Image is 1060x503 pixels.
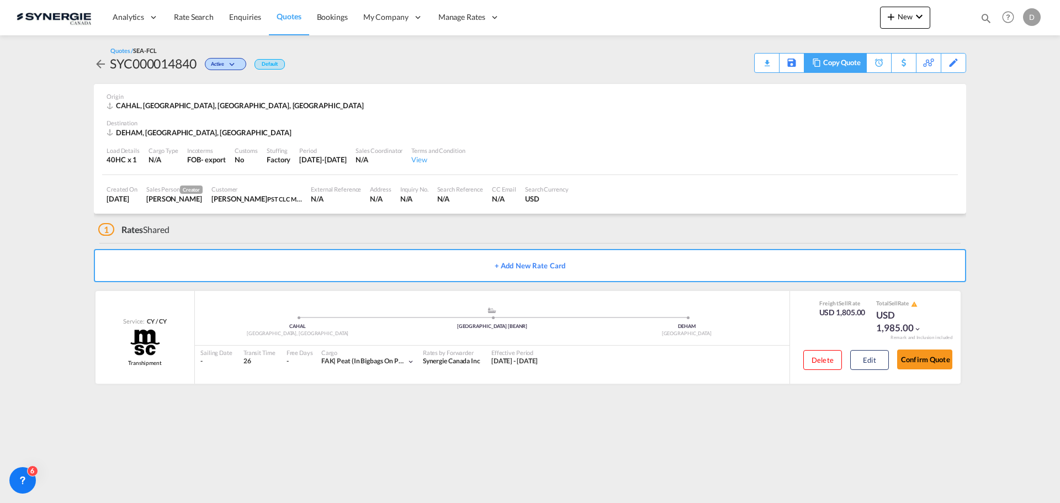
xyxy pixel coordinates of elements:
[200,330,395,337] div: [GEOGRAPHIC_DATA], [GEOGRAPHIC_DATA]
[437,185,483,193] div: Search Reference
[211,185,302,193] div: Customer
[107,185,137,193] div: Created On
[321,357,337,365] span: FAK
[999,8,1017,27] span: Help
[267,194,323,203] span: PST CLC Mitsui-Soko
[400,194,428,204] div: N/A
[819,299,866,307] div: Freight Rate
[823,54,861,72] div: Copy Quote
[107,194,137,204] div: 17 Sep 2025
[98,223,114,236] span: 1
[839,300,848,306] span: Sell
[880,7,930,29] button: icon-plus 400-fgNewicon-chevron-down
[287,348,313,357] div: Free Days
[187,146,226,155] div: Incoterms
[370,185,391,193] div: Address
[94,55,110,72] div: icon-arrow-left
[437,194,483,204] div: N/A
[110,46,157,55] div: Quotes /SEA-FCL
[913,10,926,23] md-icon: icon-chevron-down
[760,55,773,63] md-icon: icon-download
[311,185,361,193] div: External Reference
[107,155,140,165] div: 40HC x 1
[1023,8,1041,26] div: D
[400,185,428,193] div: Inquiry No.
[174,12,214,22] span: Rate Search
[438,12,485,23] span: Manage Rates
[850,350,889,370] button: Edit
[407,358,415,366] md-icon: icon-chevron-down
[980,12,992,29] div: icon-magnify
[876,299,931,308] div: Total Rate
[197,55,249,72] div: Change Status Here
[200,357,232,366] div: -
[98,224,169,236] div: Shared
[144,317,166,325] div: CY / CY
[107,128,294,137] div: DEHAM, Hamburg, Asia Pacific
[149,155,178,165] div: N/A
[321,357,407,366] div: peat (in bigbags on pallet)
[911,301,918,308] md-icon: icon-alert
[804,53,866,73] div: Copy Quote
[363,12,409,23] span: My Company
[370,194,391,204] div: N/A
[356,155,402,165] div: N/A
[889,300,898,306] span: Sell
[205,58,246,70] div: Change Status Here
[423,357,480,366] div: Synergie Canada Inc
[876,309,931,335] div: USD 1,985.00
[491,348,538,357] div: Effective Period
[133,47,156,54] span: SEA-FCL
[123,317,144,325] span: Service:
[146,185,203,194] div: Sales Person
[107,100,367,110] div: CAHAL, Halifax, NS, Americas
[897,350,952,369] button: Confirm Quote
[229,12,261,22] span: Enquiries
[910,300,918,308] button: icon-alert
[243,348,275,357] div: Transit Time
[492,194,516,204] div: N/A
[110,55,197,72] div: SYC000014840
[411,146,465,155] div: Terms and Condition
[149,146,178,155] div: Cargo Type
[267,146,290,155] div: Stuffing
[525,185,569,193] div: Search Currency
[116,101,364,110] span: CAHAL, [GEOGRAPHIC_DATA], [GEOGRAPHIC_DATA], [GEOGRAPHIC_DATA]
[235,155,258,165] div: No
[333,357,336,365] span: |
[311,194,361,204] div: N/A
[914,325,921,333] md-icon: icon-chevron-down
[423,348,480,357] div: Rates by Forwarder
[243,357,275,366] div: 26
[299,155,347,165] div: 30 Sep 2025
[121,224,144,235] span: Rates
[107,146,140,155] div: Load Details
[187,155,201,165] div: FOB
[882,335,961,341] div: Remark and Inclusion included
[235,146,258,155] div: Customs
[803,350,842,370] button: Delete
[94,57,107,71] md-icon: icon-arrow-left
[884,10,898,23] md-icon: icon-plus 400-fg
[485,308,499,313] md-icon: assets/icons/custom/ship-fill.svg
[146,194,203,204] div: Daniel Dico
[411,155,465,165] div: View
[317,12,348,22] span: Bookings
[180,186,203,194] span: Creator
[525,194,569,204] div: USD
[201,155,226,165] div: - export
[113,12,144,23] span: Analytics
[227,62,240,68] md-icon: icon-chevron-down
[491,357,538,366] div: 17 Sep 2025 - 30 Sep 2025
[129,329,161,356] img: MSC
[780,54,804,72] div: Save As Template
[211,61,227,71] span: Active
[107,119,953,127] div: Destination
[200,323,395,330] div: CAHAL
[491,357,538,365] span: [DATE] - [DATE]
[211,194,302,204] div: Natálie Minajevová
[277,12,301,21] span: Quotes
[299,146,347,155] div: Period
[590,323,784,330] div: DEHAM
